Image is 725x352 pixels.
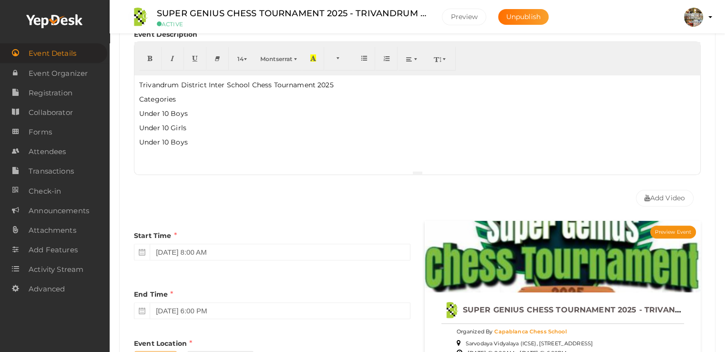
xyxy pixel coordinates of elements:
span: Registration [29,83,72,103]
span: Forms [29,123,52,142]
img: ZWDSDSR4_normal.jpeg [441,302,458,319]
label: Organized By [457,328,493,336]
span: Attachments [29,221,76,240]
span: Advanced [29,280,65,299]
label: Event Location [134,338,192,349]
span: Check-in [29,182,61,201]
span: Capablanca Chess School [494,328,566,335]
label: End Time [134,289,173,300]
p: Under 10 Boys [139,109,695,118]
span: Event Details [29,44,76,63]
p: Under 10 Boys [139,137,695,147]
span: Montserrat [260,55,292,62]
p: Categories [139,94,695,104]
span: Event Organizer [29,64,88,83]
img: ZWDSDSR4_small.jpeg [128,8,147,27]
span: Announcements [29,201,89,220]
span: Add Features [29,240,78,259]
button: 14 [229,47,258,71]
button: Montserrat [257,47,302,71]
img: SNXIXYF2_small.jpeg [684,8,703,27]
span: 14 [237,55,244,62]
span: Activity Stream [29,260,83,279]
label: Event Description [134,30,197,39]
button: Add Video [636,190,694,207]
label: SUPER GENIUS CHESS TOURNAMENT 2025 - TRIVANDRUM EDITION [157,7,428,21]
label: Start Time [134,230,177,241]
button: Preview Event [650,226,696,238]
span: Attendees [29,142,66,161]
span: Sarvodaya Vidyalaya (ICSE), [STREET_ADDRESS] [466,340,593,347]
span: Unpublish [506,12,541,21]
span: Transactions [29,162,74,181]
p: Trivandrum District Inter School Chess Tournament 2025 [139,80,695,90]
button: Unpublish [498,9,549,25]
small: ACTIVE [157,21,428,28]
span: Collaborator [29,103,73,122]
button: Preview [442,9,486,25]
p: Under 10 Girls [139,123,695,133]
